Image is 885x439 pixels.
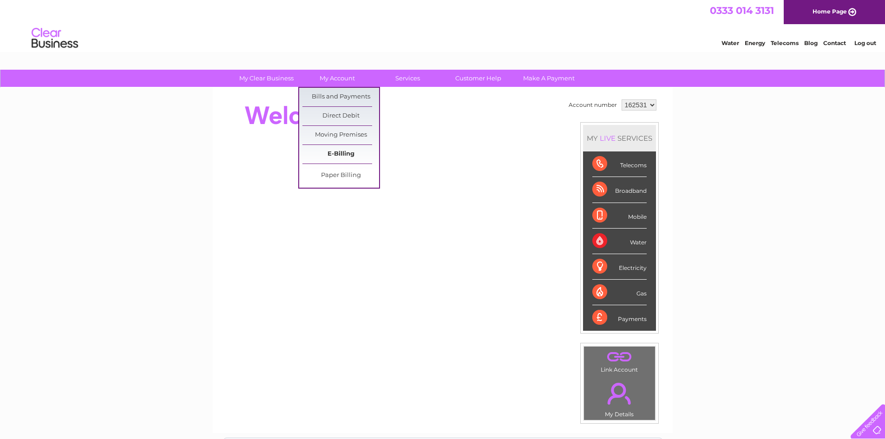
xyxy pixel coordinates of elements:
a: Direct Debit [302,107,379,125]
div: Electricity [592,254,647,280]
div: Mobile [592,203,647,229]
td: Link Account [583,346,656,375]
div: Gas [592,280,647,305]
a: Services [369,70,446,87]
a: Water [721,39,739,46]
div: Clear Business is a trading name of Verastar Limited (registered in [GEOGRAPHIC_DATA] No. 3667643... [223,5,662,45]
a: My Account [299,70,375,87]
a: Blog [804,39,818,46]
a: Bills and Payments [302,88,379,106]
a: Paper Billing [302,166,379,185]
a: Telecoms [771,39,799,46]
td: My Details [583,375,656,420]
div: Telecoms [592,151,647,177]
a: Contact [823,39,846,46]
div: MY SERVICES [583,125,656,151]
td: Account number [566,97,619,113]
div: Broadband [592,177,647,203]
a: . [586,377,653,410]
a: Log out [854,39,876,46]
div: Payments [592,305,647,330]
a: 0333 014 3131 [710,5,774,16]
img: logo.png [31,24,79,52]
a: Energy [745,39,765,46]
a: Customer Help [440,70,517,87]
div: LIVE [598,134,617,143]
a: My Clear Business [228,70,305,87]
a: Make A Payment [511,70,587,87]
a: Moving Premises [302,126,379,144]
a: . [586,349,653,365]
div: Water [592,229,647,254]
a: E-Billing [302,145,379,164]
